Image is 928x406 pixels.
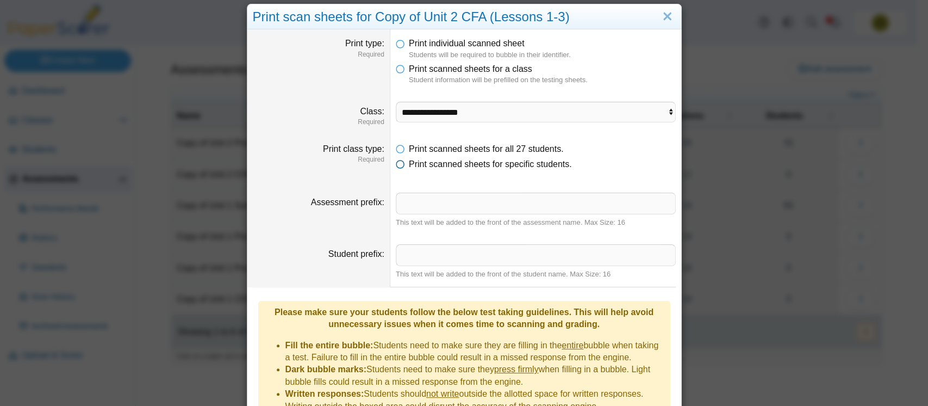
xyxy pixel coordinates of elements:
[345,39,384,48] label: Print type
[285,389,364,398] b: Written responses:
[275,307,653,329] b: Please make sure your students follow the below test taking guidelines. This will help avoid unne...
[426,389,459,398] u: not write
[360,107,384,116] label: Class
[396,218,676,227] div: This text will be added to the front of the assessment name. Max Size: 16
[409,75,676,85] dfn: Student information will be prefilled on the testing sheets.
[253,50,384,59] dfn: Required
[409,159,572,169] span: Print scanned sheets for specific students.
[247,4,681,30] div: Print scan sheets for Copy of Unit 2 CFA (Lessons 1-3)
[253,155,384,164] dfn: Required
[285,340,665,364] li: Students need to make sure they are filling in the bubble when taking a test. Failure to fill in ...
[328,249,384,259] label: Student prefix
[409,39,525,48] span: Print individual scanned sheet
[285,365,366,374] b: Dark bubble marks:
[285,364,665,388] li: Students need to make sure they when filling in a bubble. Light bubble fills could result in a mi...
[494,365,539,374] u: press firmly
[323,144,384,153] label: Print class type
[409,144,564,153] span: Print scanned sheets for all 27 students.
[253,118,384,127] dfn: Required
[409,64,532,73] span: Print scanned sheets for a class
[562,341,583,350] u: entire
[659,8,676,26] a: Close
[285,341,373,350] b: Fill the entire bubble:
[396,269,676,279] div: This text will be added to the front of the student name. Max Size: 16
[311,198,384,207] label: Assessment prefix
[409,50,676,60] dfn: Students will be required to bubble in their identifier.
